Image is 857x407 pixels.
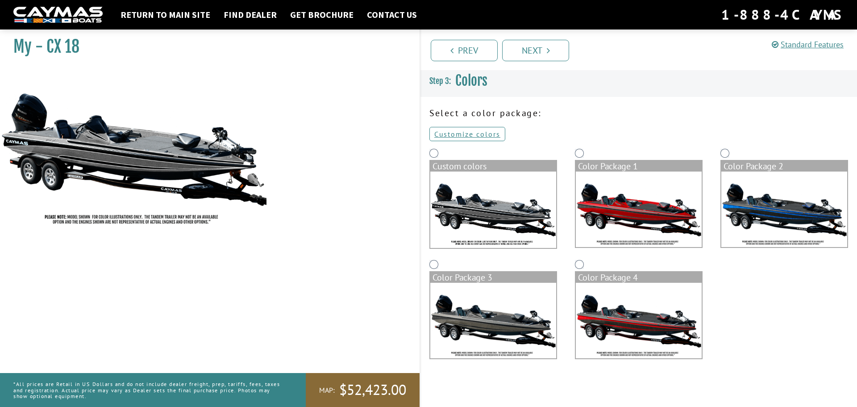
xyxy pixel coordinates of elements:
a: Find Dealer [219,9,281,21]
a: Return to main site [116,9,215,21]
p: Select a color package: [429,106,848,120]
div: Color Package 4 [576,272,702,283]
div: 1-888-4CAYMAS [721,5,844,25]
img: color_package_273.png [721,172,847,247]
img: color_package_272.png [576,172,702,247]
a: Contact Us [362,9,421,21]
span: MAP: [319,386,335,395]
h1: My - CX 18 [13,37,397,57]
a: Next [502,40,569,61]
a: Get Brochure [286,9,358,21]
h3: Colors [420,64,857,97]
a: Customize colors [429,127,505,141]
a: Standard Features [772,39,844,50]
img: cx18-Base-Layer.png [430,172,556,248]
p: *All prices are Retail in US Dollars and do not include dealer freight, prep, tariffs, fees, taxe... [13,377,286,403]
a: Prev [431,40,498,61]
img: white-logo-c9c8dbefe5ff5ceceb0f0178aa75bf4bb51f6bca0971e226c86eb53dfe498488.png [13,7,103,23]
img: color_package_274.png [430,283,556,358]
div: Color Package 2 [721,161,847,172]
a: MAP:$52,423.00 [306,373,420,407]
div: Custom colors [430,161,556,172]
img: color_package_275.png [576,283,702,358]
ul: Pagination [428,38,857,61]
div: Color Package 1 [576,161,702,172]
div: Color Package 3 [430,272,556,283]
span: $52,423.00 [339,381,406,399]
